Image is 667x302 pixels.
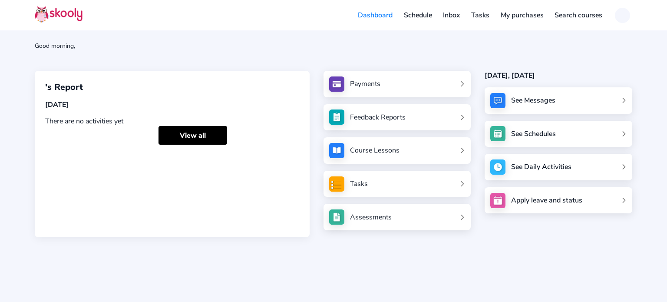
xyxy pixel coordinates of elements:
a: Tasks [466,8,495,22]
img: activity.jpg [490,159,505,175]
a: See Schedules [485,121,632,147]
a: See Daily Activities [485,154,632,180]
img: payments.jpg [329,76,344,92]
a: Apply leave and status [485,187,632,214]
div: Apply leave and status [511,196,582,205]
div: [DATE] [45,100,299,110]
div: Assessments [350,212,392,222]
div: See Daily Activities [511,162,571,172]
div: [DATE], [DATE] [485,71,632,80]
a: Assessments [329,209,466,225]
img: Skooly [35,6,83,23]
div: Course Lessons [350,146,400,155]
a: Tasks [329,176,466,192]
img: courses.jpg [329,143,344,158]
img: see_atten.jpg [329,110,344,125]
div: Tasks [350,179,368,189]
div: Feedback Reports [350,113,406,122]
div: See Schedules [511,129,556,139]
div: Payments [350,79,380,89]
div: There are no activities yet [45,116,299,126]
a: My purchases [495,8,549,22]
span: 's Report [45,81,83,93]
img: schedule.jpg [490,126,505,141]
a: Schedule [398,8,438,22]
a: Inbox [438,8,466,22]
div: See Messages [511,96,555,105]
a: Course Lessons [329,143,466,158]
img: tasksForMpWeb.png [329,176,344,192]
a: Feedback Reports [329,110,466,125]
img: apply_leave.jpg [490,193,505,208]
div: Good morning, [35,42,632,50]
img: assessments.jpg [329,209,344,225]
a: Search courses [549,8,608,22]
a: Payments [329,76,466,92]
a: Dashboard [352,8,398,22]
img: messages.jpg [490,93,505,108]
a: View all [158,126,227,145]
